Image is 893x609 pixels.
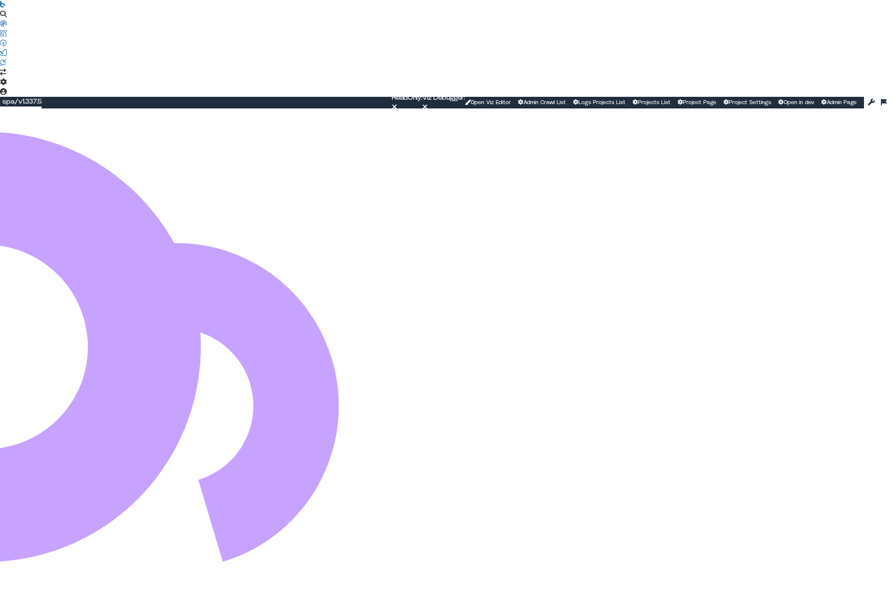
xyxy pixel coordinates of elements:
[729,100,771,105] span: Project Settings
[422,93,465,103] div: Viz Debugger:
[518,99,566,107] a: Admin Crawl List
[579,100,625,105] span: Logs Projects List
[821,99,857,107] a: Admin Page
[724,99,771,107] a: Project Settings
[683,100,716,105] span: Project Page
[784,100,814,105] span: Open in dev
[827,100,857,105] span: Admin Page
[523,100,566,105] span: Admin Crawl List
[638,100,670,105] span: Projects List
[678,99,716,107] a: Project Page
[573,99,625,107] a: Logs Projects List
[465,99,511,107] a: Open Viz Editor
[778,99,814,107] a: Open in dev
[633,99,670,107] a: Projects List
[392,93,422,103] div: ReadOnly:
[471,100,511,105] span: Open Viz Editor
